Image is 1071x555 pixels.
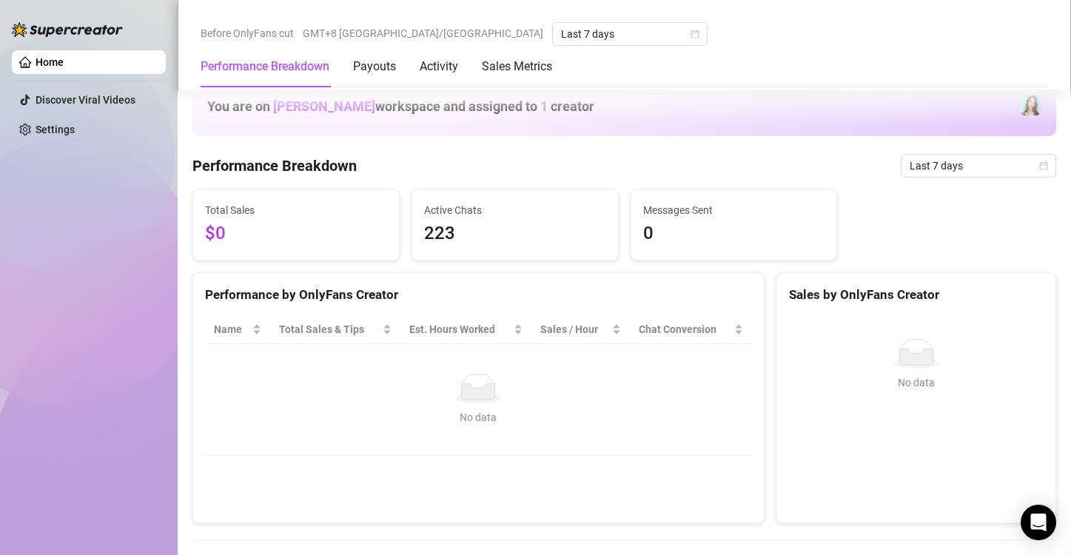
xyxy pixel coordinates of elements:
[420,58,458,75] div: Activity
[424,202,606,218] span: Active Chats
[273,98,375,114] span: [PERSON_NAME]
[270,315,400,344] th: Total Sales & Tips
[205,285,752,305] div: Performance by OnlyFans Creator
[795,374,1038,391] div: No data
[789,285,1044,305] div: Sales by OnlyFans Creator
[1039,161,1048,170] span: calendar
[540,98,548,114] span: 1
[639,321,731,337] span: Chat Conversion
[424,220,606,248] span: 223
[409,321,511,337] div: Est. Hours Worked
[643,202,825,218] span: Messages Sent
[630,315,751,344] th: Chat Conversion
[1020,95,1041,115] img: Amelia
[214,321,249,337] span: Name
[531,315,631,344] th: Sales / Hour
[36,94,135,106] a: Discover Viral Videos
[201,58,329,75] div: Performance Breakdown
[192,155,357,176] h4: Performance Breakdown
[910,155,1047,177] span: Last 7 days
[1021,505,1056,540] div: Open Intercom Messenger
[36,124,75,135] a: Settings
[561,23,699,45] span: Last 7 days
[279,321,380,337] span: Total Sales & Tips
[482,58,552,75] div: Sales Metrics
[643,220,825,248] span: 0
[220,409,737,425] div: No data
[353,58,396,75] div: Payouts
[540,321,610,337] span: Sales / Hour
[36,56,64,68] a: Home
[12,22,123,37] img: logo-BBDzfeDw.svg
[205,202,387,218] span: Total Sales
[201,22,294,44] span: Before OnlyFans cut
[205,220,387,248] span: $0
[303,22,543,44] span: GMT+8 [GEOGRAPHIC_DATA]/[GEOGRAPHIC_DATA]
[691,30,699,38] span: calendar
[207,98,594,115] h1: You are on workspace and assigned to creator
[205,315,270,344] th: Name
